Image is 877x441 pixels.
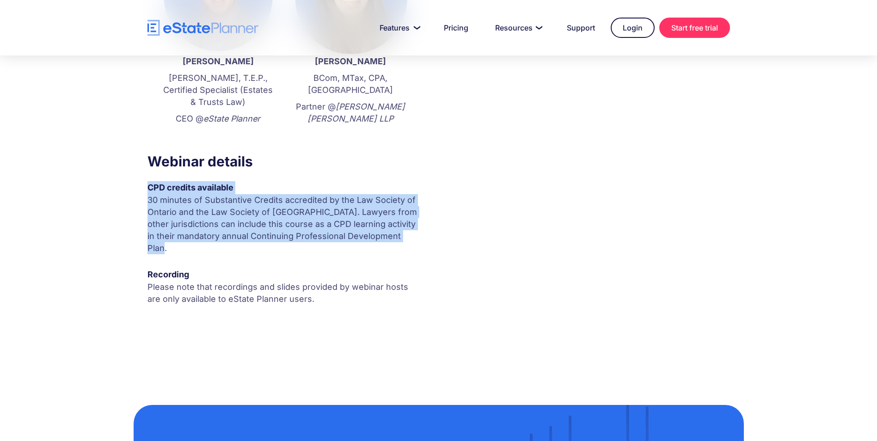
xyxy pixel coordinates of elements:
em: [PERSON_NAME] [PERSON_NAME] LLP [307,102,405,123]
p: Please note that recordings and slides provided by webinar hosts are only available to eState Pla... [147,281,421,305]
strong: CPD credits available [147,183,233,192]
p: [PERSON_NAME], T.E.P., Certified Specialist (Estates & Trusts Law) [161,72,275,108]
p: ‍ [294,129,407,141]
div: Recording [147,268,421,281]
p: 30 minutes of Substantive Credits accredited by the Law Society of Ontario and the Law Society of... [147,194,421,254]
p: ‍ [147,310,421,322]
a: home [147,20,258,36]
p: CEO @ [161,113,275,125]
strong: [PERSON_NAME] [315,56,386,66]
a: Login [611,18,655,38]
em: eState Planner [203,114,260,123]
strong: [PERSON_NAME] [183,56,254,66]
p: BCom, MTax, CPA, [GEOGRAPHIC_DATA] [294,72,407,96]
a: Features [368,18,428,37]
p: ‍ [161,129,275,141]
a: Resources [484,18,551,37]
a: Start free trial [659,18,730,38]
p: Partner @ [294,101,407,125]
h3: Webinar details [147,151,421,172]
a: Support [556,18,606,37]
a: Pricing [433,18,479,37]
